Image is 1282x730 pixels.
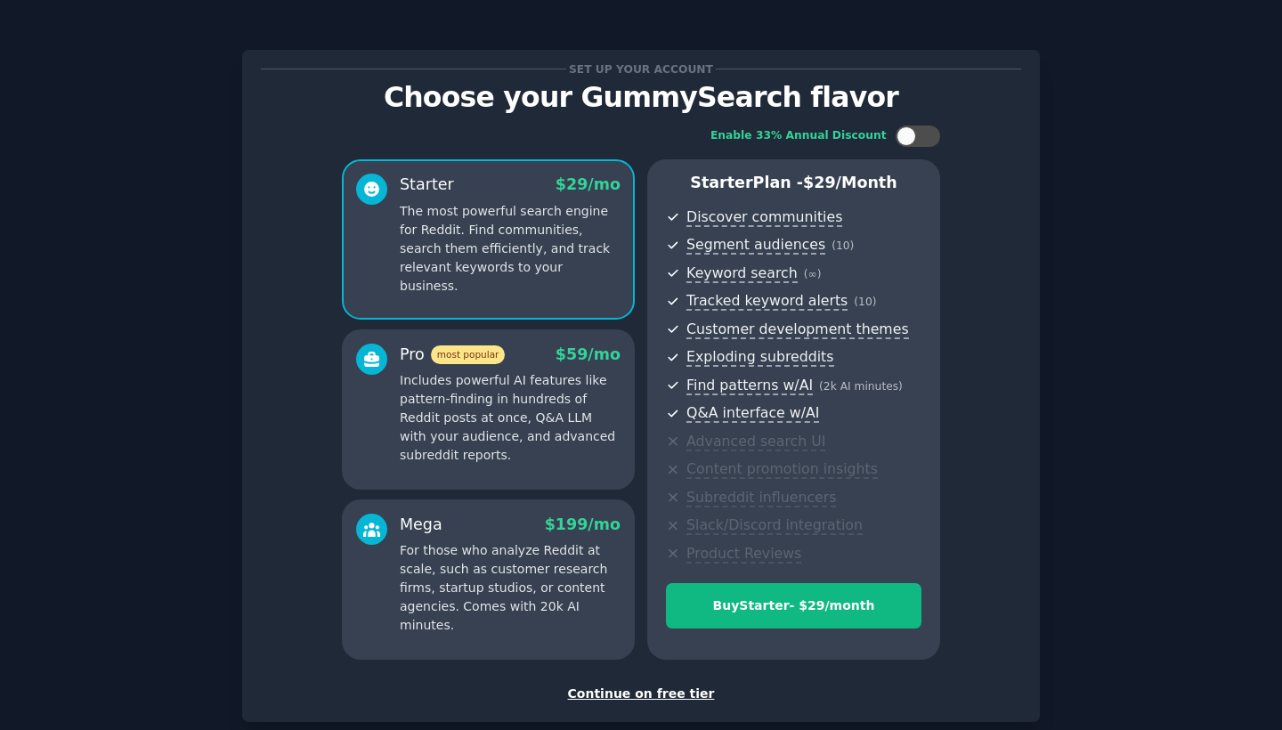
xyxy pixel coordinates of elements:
span: Subreddit influencers [686,489,836,507]
span: ( 2k AI minutes ) [819,380,903,393]
div: Enable 33% Annual Discount [710,128,887,144]
p: The most powerful search engine for Reddit. Find communities, search them efficiently, and track ... [400,202,621,296]
span: Discover communities [686,208,842,227]
span: Content promotion insights [686,460,878,479]
p: Choose your GummySearch flavor [261,82,1021,113]
div: Buy Starter - $ 29 /month [667,596,921,615]
div: Mega [400,514,442,536]
p: For those who analyze Reddit at scale, such as customer research firms, startup studios, or conte... [400,541,621,635]
span: ( 10 ) [854,296,876,308]
button: BuyStarter- $29/month [666,583,921,629]
div: Pro [400,344,505,366]
span: $ 29 /mo [556,175,621,193]
span: most popular [431,345,506,364]
p: Includes powerful AI features like pattern-finding in hundreds of Reddit posts at once, Q&A LLM w... [400,371,621,465]
span: Tracked keyword alerts [686,292,848,311]
span: Segment audiences [686,236,825,255]
span: Q&A interface w/AI [686,404,819,423]
span: Slack/Discord integration [686,516,863,535]
span: Product Reviews [686,545,801,564]
span: Keyword search [686,264,798,283]
span: Find patterns w/AI [686,377,813,395]
span: Exploding subreddits [686,348,833,367]
span: Set up your account [566,60,717,78]
div: Starter [400,174,454,196]
span: Advanced search UI [686,433,825,451]
span: $ 29 /month [803,174,897,191]
span: ( ∞ ) [804,268,822,280]
span: Customer development themes [686,320,909,339]
p: Starter Plan - [666,172,921,194]
span: $ 59 /mo [556,345,621,363]
div: Continue on free tier [261,685,1021,703]
span: ( 10 ) [832,239,854,252]
span: $ 199 /mo [545,515,621,533]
